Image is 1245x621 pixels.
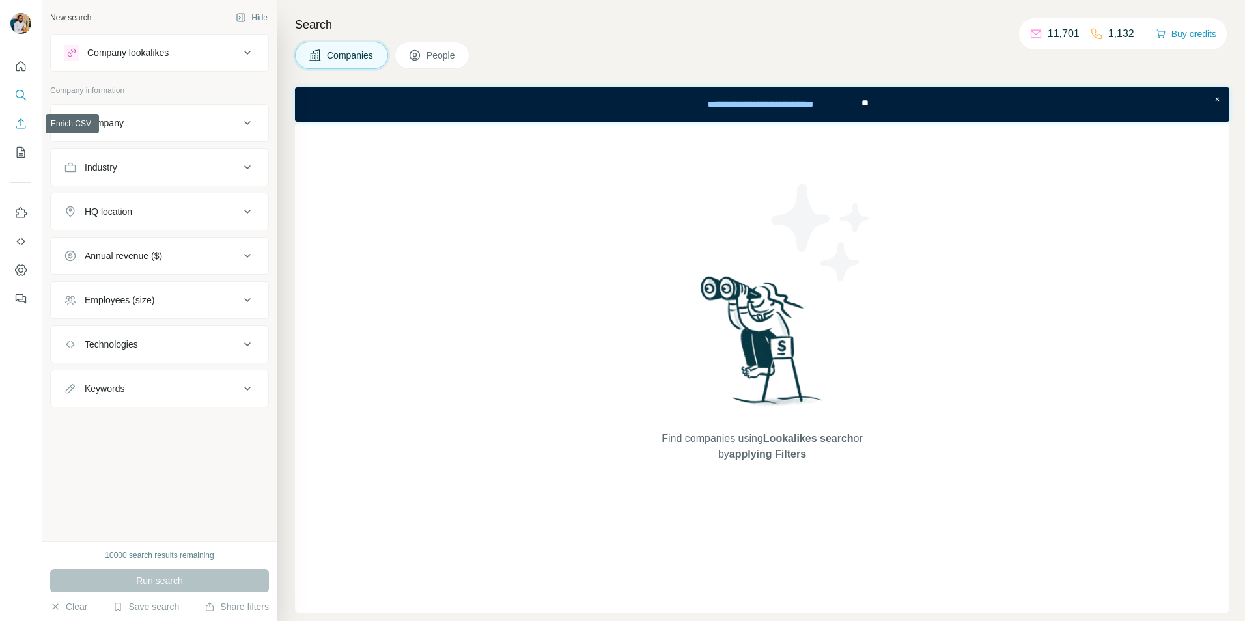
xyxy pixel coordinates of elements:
[85,338,138,351] div: Technologies
[50,12,91,23] div: New search
[762,174,880,291] img: Surfe Illustration - Stars
[10,55,31,78] button: Quick start
[85,117,124,130] div: Company
[227,8,277,27] button: Hide
[51,284,268,316] button: Employees (size)
[763,433,854,444] span: Lookalikes search
[1108,26,1134,42] p: 1,132
[51,152,268,183] button: Industry
[10,287,31,310] button: Feedback
[51,373,268,404] button: Keywords
[10,13,31,34] img: Avatar
[295,16,1229,34] h4: Search
[10,141,31,164] button: My lists
[87,46,169,59] div: Company lookalikes
[10,230,31,253] button: Use Surfe API
[1156,25,1216,43] button: Buy credits
[204,600,269,613] button: Share filters
[51,329,268,360] button: Technologies
[10,83,31,107] button: Search
[1048,26,1080,42] p: 11,701
[695,273,830,418] img: Surfe Illustration - Woman searching with binoculars
[51,37,268,68] button: Company lookalikes
[85,161,117,174] div: Industry
[51,107,268,139] button: Company
[51,196,268,227] button: HQ location
[327,49,374,62] span: Companies
[105,549,214,561] div: 10000 search results remaining
[85,249,162,262] div: Annual revenue ($)
[50,85,269,96] p: Company information
[10,258,31,282] button: Dashboard
[10,112,31,135] button: Enrich CSV
[85,382,124,395] div: Keywords
[427,49,456,62] span: People
[10,201,31,225] button: Use Surfe on LinkedIn
[85,294,154,307] div: Employees (size)
[658,431,866,462] span: Find companies using or by
[85,205,132,218] div: HQ location
[50,600,87,613] button: Clear
[729,448,806,460] span: applying Filters
[295,87,1229,122] iframe: Banner
[113,600,179,613] button: Save search
[51,240,268,271] button: Annual revenue ($)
